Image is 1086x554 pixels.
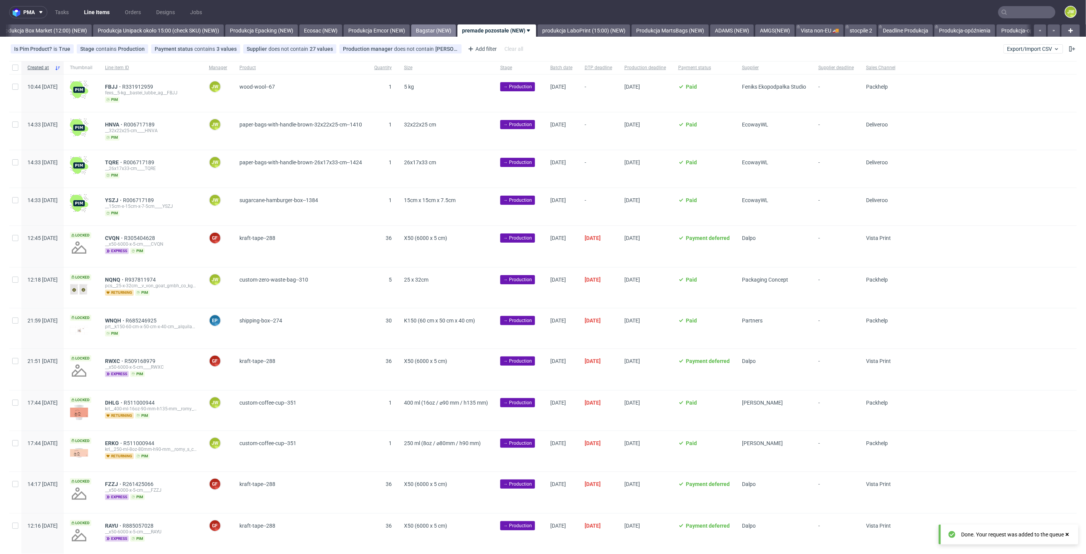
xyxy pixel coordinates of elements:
[503,399,532,406] span: → Production
[404,358,447,364] span: X50 (6000 x 5 cm)
[386,317,392,324] span: 30
[27,440,58,446] span: 17:44 [DATE]
[70,284,88,295] img: version_two_editor_design.png
[686,317,697,324] span: Paid
[27,358,58,364] span: 21:51 [DATE]
[209,65,227,71] span: Manager
[135,413,150,419] span: pim
[404,400,488,406] span: 400 ml (16oz / ⌀90 mm / h135 mm)
[70,478,91,484] span: Locked
[239,317,282,324] span: shipping-box--274
[239,440,296,446] span: custom-coffee-cup--351
[755,24,795,37] a: AMGS(NEW)
[389,159,392,165] span: 1
[123,481,155,487] span: R261425066
[239,197,318,203] span: sugarcane-hamburger-box--1384
[135,290,150,296] span: pim
[105,523,123,529] a: RAYU
[866,84,888,90] span: Packhelp
[70,232,91,238] span: Locked
[70,355,91,361] span: Locked
[503,317,532,324] span: → Production
[404,65,488,71] span: Size
[105,446,197,452] div: krl__250-ml-8oz-80mm-h90-mm__romy_s_cafe__ERKO
[503,522,532,529] span: → Production
[585,358,601,364] span: [DATE]
[70,238,88,257] img: no_design.png
[105,440,123,446] span: ERKO
[239,400,296,406] span: custom-coffee-cup--351
[105,84,122,90] a: FBJJ
[105,159,123,165] a: TQRE
[70,274,91,280] span: Locked
[105,317,126,324] a: WNQH
[123,197,155,203] span: R006717189
[14,46,53,52] span: Is Pim Product?
[500,65,538,71] span: Stage
[79,6,114,18] a: Line Items
[866,440,888,446] span: Packhelp
[27,84,58,90] span: 10:44 [DATE]
[866,197,888,203] span: Deliveroo
[1007,46,1060,52] span: Export/Import CSV
[125,277,157,283] span: R937811974
[1004,44,1063,53] button: Export/Import CSV
[239,358,275,364] span: kraft-tape--288
[585,121,612,141] span: -
[70,326,88,334] img: version_two_editor_design.png
[122,84,155,90] span: R331912959
[866,159,888,165] span: Deliveroo
[550,400,566,406] span: [DATE]
[818,84,854,103] span: -
[105,121,124,128] a: HNVA
[70,484,88,503] img: no_design.png
[845,24,877,37] a: stocpile 2
[105,90,197,96] div: fexs__5-kg__bastei_lubbe_ag__FBJJ
[70,361,88,380] img: no_design.png
[105,277,125,283] span: NQNQ
[50,6,73,18] a: Tasks
[124,121,156,128] a: R006717189
[59,46,70,52] div: True
[818,235,854,258] span: -
[404,481,447,487] span: X50 (6000 x 5 cm)
[210,438,220,449] figcaption: JW
[247,46,268,52] span: Supplier
[389,440,392,446] span: 1
[585,84,612,103] span: -
[624,84,640,90] span: [DATE]
[624,481,640,487] span: [DATE]
[105,165,197,172] div: __26x17x33-cm____TQRE
[70,118,88,137] img: wHgJFi1I6lmhQAAAABJRU5ErkJggg==
[686,481,730,487] span: Payment deferred
[70,520,91,526] span: Locked
[686,400,697,406] span: Paid
[624,235,640,241] span: [DATE]
[105,290,134,296] span: returning
[550,121,566,128] span: [DATE]
[818,159,854,178] span: -
[742,197,768,203] span: EcowayWL
[686,358,730,364] span: Payment deferred
[411,24,456,37] a: Bagstar (NEW)
[210,356,220,366] figcaption: GF
[105,203,197,209] div: __15cm-x-15cm-x-7-5cm____YSZJ
[503,440,532,447] span: → Production
[217,46,237,52] div: 3 values
[105,364,197,370] div: __x50-6000-x-5-cm____RWXC
[686,235,730,241] span: Payment deferred
[70,438,91,444] span: Locked
[210,195,220,206] figcaption: JW
[386,235,392,241] span: 36
[105,406,197,412] div: krl__400-ml-16oz-90-mm-h135-mm__romy_s_cafe__DHLG
[124,400,156,406] a: R511000944
[225,24,298,37] a: Produkcja Epacking (NEW)
[105,481,123,487] span: FZZJ
[742,317,763,324] span: Partners
[389,400,392,406] span: 1
[210,233,220,243] figcaption: GF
